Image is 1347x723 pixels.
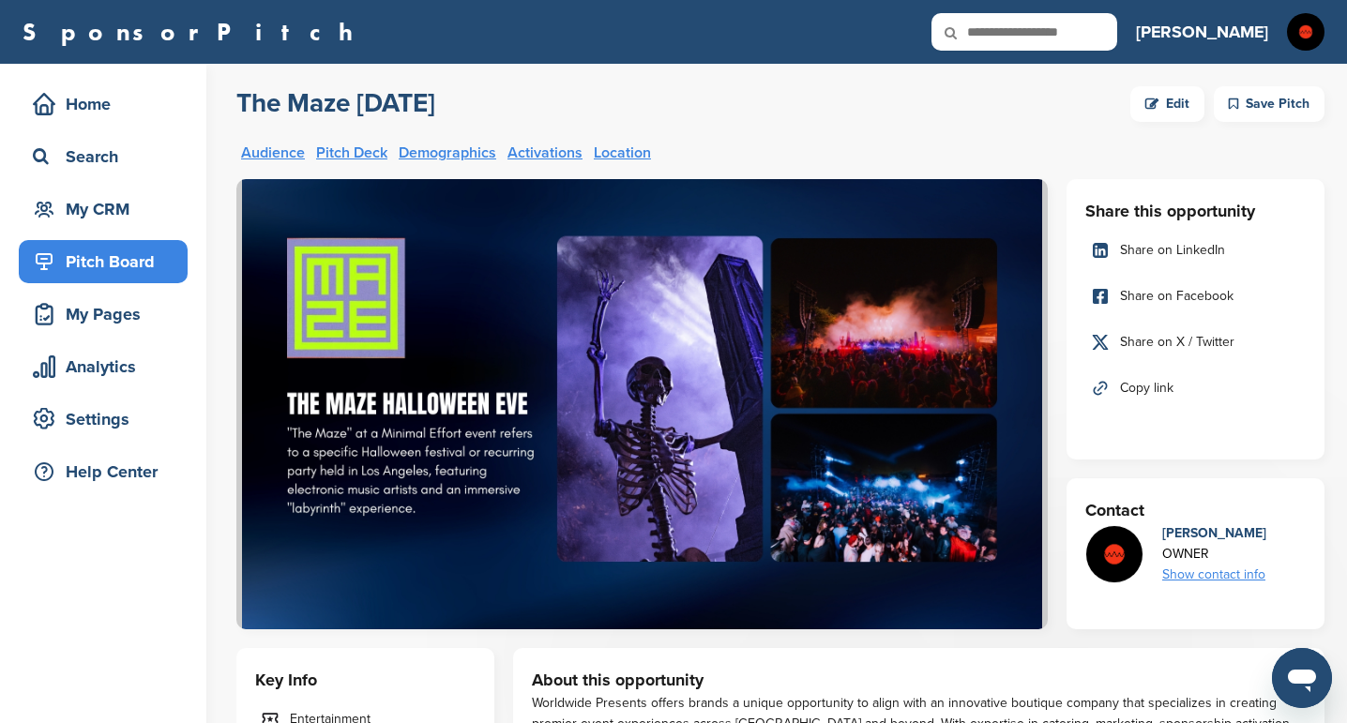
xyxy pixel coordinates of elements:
[1120,286,1233,307] span: Share on Facebook
[1136,19,1268,45] h3: [PERSON_NAME]
[23,20,365,44] a: SponsorPitch
[236,179,1048,629] img: Sponsorpitch &
[19,240,188,283] a: Pitch Board
[28,402,188,436] div: Settings
[28,245,188,279] div: Pitch Board
[1120,332,1234,353] span: Share on X / Twitter
[19,345,188,388] a: Analytics
[1085,277,1306,316] a: Share on Facebook
[594,145,651,160] a: Location
[1085,198,1306,224] h3: Share this opportunity
[19,83,188,126] a: Home
[19,450,188,493] a: Help Center
[241,145,305,160] a: Audience
[28,87,188,121] div: Home
[28,350,188,384] div: Analytics
[1085,369,1306,408] a: Copy link
[532,667,1306,693] h3: About this opportunity
[1120,378,1173,399] span: Copy link
[1086,526,1143,582] img: 506020664 717971873942188 5954278474043597247 n
[1162,544,1266,565] div: OWNER
[1162,523,1266,544] div: [PERSON_NAME]
[1085,323,1306,362] a: Share on X / Twitter
[236,86,435,122] a: The Maze [DATE]
[28,192,188,226] div: My CRM
[28,455,188,489] div: Help Center
[236,86,435,120] h2: The Maze [DATE]
[1272,648,1332,708] iframe: Button to launch messaging window
[19,293,188,336] a: My Pages
[399,145,496,160] a: Demographics
[1136,11,1268,53] a: [PERSON_NAME]
[19,135,188,178] a: Search
[1120,240,1225,261] span: Share on LinkedIn
[255,667,476,693] h3: Key Info
[28,297,188,331] div: My Pages
[19,398,188,441] a: Settings
[316,145,387,160] a: Pitch Deck
[1130,86,1204,122] a: Edit
[1214,86,1324,122] div: Save Pitch
[507,145,583,160] a: Activations
[28,140,188,173] div: Search
[1085,231,1306,270] a: Share on LinkedIn
[1085,497,1306,523] h3: Contact
[1162,565,1266,585] div: Show contact info
[1287,13,1324,51] img: 506020664 717971873942188 5954278474043597247 n
[19,188,188,231] a: My CRM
